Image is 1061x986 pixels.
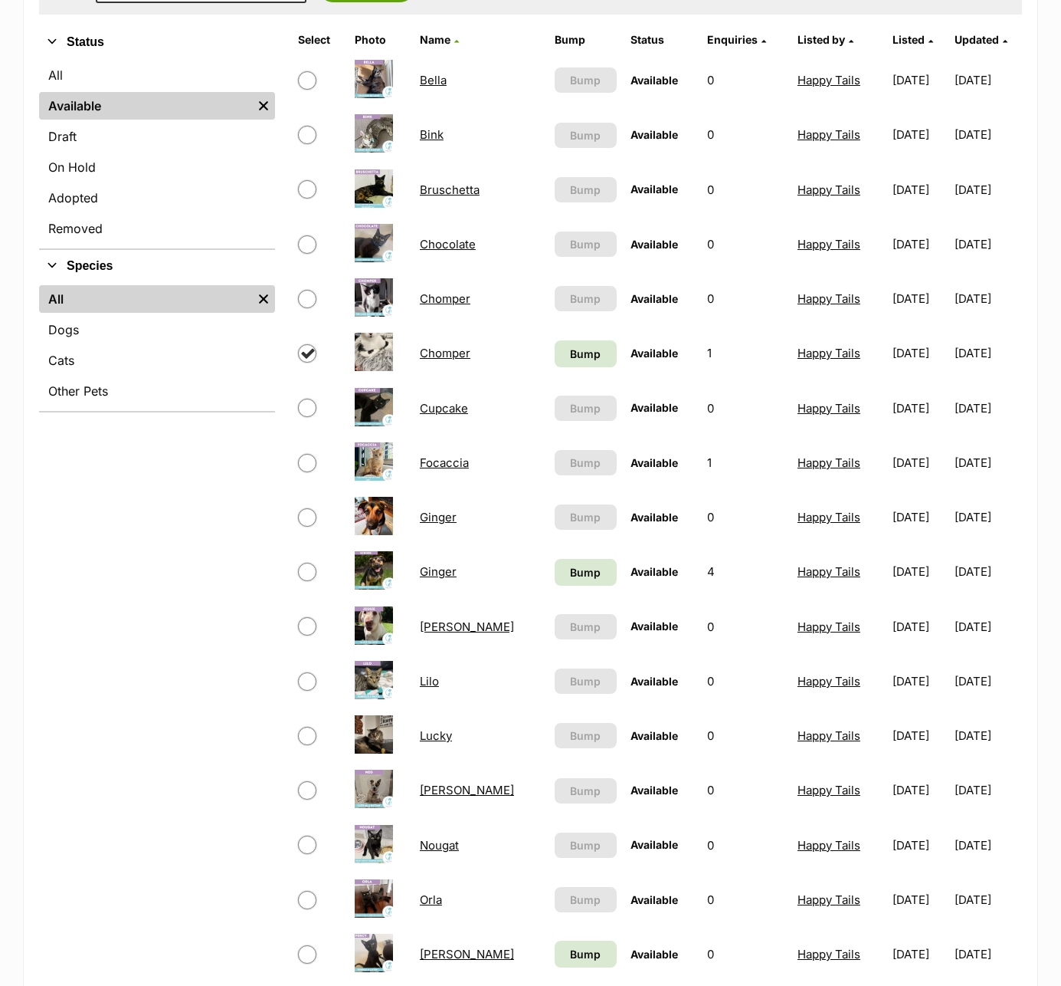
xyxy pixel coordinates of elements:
a: Cats [39,347,275,374]
span: Available [630,347,678,360]
a: Happy Tails [797,237,860,251]
td: [DATE] [886,928,952,981]
span: Available [630,948,678,961]
span: Available [630,675,678,688]
button: Bump [555,505,617,530]
td: 0 [701,928,790,981]
td: [DATE] [955,163,1020,216]
td: [DATE] [886,382,952,435]
td: [DATE] [886,873,952,926]
span: translation missing: en.admin.listings.index.attributes.enquiries [707,33,758,46]
a: All [39,285,252,313]
td: [DATE] [955,545,1020,598]
th: Bump [549,28,624,52]
button: Bump [555,833,617,858]
span: Bump [570,291,601,307]
th: Status [624,28,699,52]
span: Bump [570,182,601,198]
a: Enquiries [707,33,766,46]
a: Available [39,92,252,120]
span: Bump [570,783,601,799]
a: Happy Tails [797,455,860,470]
a: Bump [555,559,617,586]
td: [DATE] [886,218,952,271]
a: Updated [955,33,1007,46]
a: Happy Tails [797,620,860,634]
a: Happy Tails [797,73,860,87]
a: Happy Tails [797,728,860,743]
a: Bink [420,127,444,142]
img: Ginger [355,551,393,590]
a: Draft [39,123,275,150]
button: Bump [555,450,617,475]
a: Ginger [420,510,457,524]
div: Species [39,282,275,411]
td: 0 [701,382,790,435]
td: 0 [701,272,790,325]
td: [DATE] [886,163,952,216]
a: Bruschetta [420,182,480,197]
button: Bump [555,614,617,639]
td: [DATE] [955,108,1020,161]
a: Listed by [797,33,853,46]
a: Happy Tails [797,892,860,907]
span: Bump [570,673,601,689]
span: Bump [570,837,601,853]
a: Chocolate [420,237,476,251]
td: 0 [701,600,790,653]
th: Photo [349,28,412,52]
td: 0 [701,491,790,544]
div: Status [39,58,275,248]
a: On Hold [39,153,275,181]
span: Available [630,620,678,633]
td: [DATE] [886,545,952,598]
td: 1 [701,436,790,489]
a: Focaccia [420,455,469,470]
a: Chomper [420,291,470,306]
a: Lilo [420,674,439,689]
a: Bump [555,340,617,367]
a: Ginger [420,564,457,579]
td: [DATE] [955,764,1020,817]
a: [PERSON_NAME] [420,620,514,634]
a: Nougat [420,838,459,853]
button: Bump [555,232,617,257]
td: [DATE] [955,600,1020,653]
td: [DATE] [886,491,952,544]
button: Bump [555,177,617,202]
td: [DATE] [955,54,1020,107]
span: Available [630,128,678,141]
td: 0 [701,873,790,926]
button: Bump [555,286,617,311]
span: Available [630,74,678,87]
a: [PERSON_NAME] [420,947,514,961]
td: [DATE] [886,764,952,817]
td: [DATE] [886,600,952,653]
td: [DATE] [955,655,1020,708]
td: [DATE] [886,819,952,872]
button: Bump [555,778,617,804]
a: [PERSON_NAME] [420,783,514,797]
td: 4 [701,545,790,598]
span: Available [630,729,678,742]
a: Remove filter [252,285,275,313]
td: [DATE] [886,54,952,107]
a: Dogs [39,316,275,343]
td: 0 [701,764,790,817]
td: 0 [701,108,790,161]
td: 0 [701,655,790,708]
td: 1 [701,327,790,380]
td: [DATE] [886,436,952,489]
td: 0 [701,709,790,762]
span: Available [630,784,678,797]
span: Bump [570,946,601,962]
td: [DATE] [955,819,1020,872]
td: [DATE] [886,709,952,762]
span: Available [630,565,678,578]
span: Available [630,838,678,851]
a: Lucky [420,728,452,743]
a: Happy Tails [797,564,860,579]
button: Bump [555,887,617,912]
td: 0 [701,54,790,107]
span: Listed by [797,33,845,46]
